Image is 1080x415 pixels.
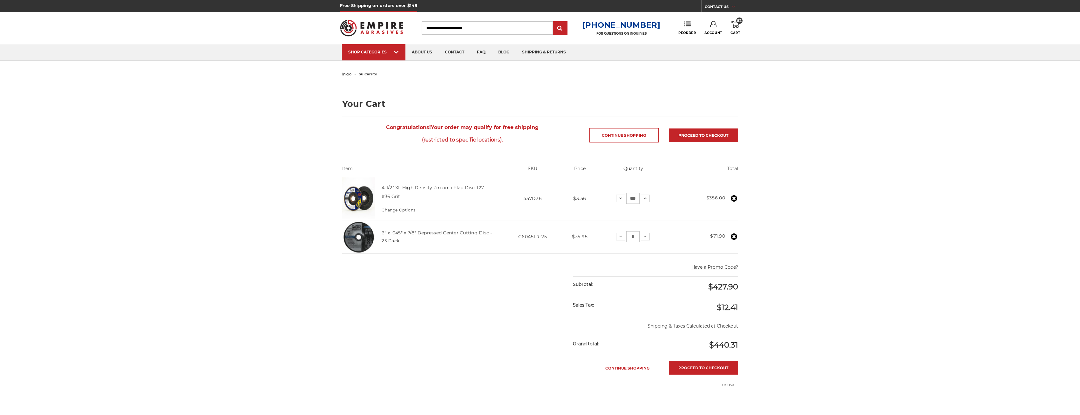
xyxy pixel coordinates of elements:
p: FOR QUESTIONS OR INQUIRIES [582,31,661,36]
a: 4-1/2" XL High Density Zirconia Flap Disc T27 [382,185,484,190]
button: Have a Promo Code? [691,264,738,271]
a: Proceed to checkout [669,361,738,375]
p: Shipping & Taxes Calculated at Checkout [573,318,738,329]
th: Quantity [596,165,670,177]
span: 52 [736,17,743,24]
div: SHOP CATEGORIES [348,50,399,54]
span: C60451D-25 [518,234,547,239]
img: 6" x .045" x 7/8" Depressed Center Type 27 Cut Off Wheel [342,220,375,253]
a: Change Options [382,208,415,212]
input: Submit [554,22,567,35]
span: $440.31 [709,340,738,349]
a: contact [438,44,471,60]
a: [PHONE_NUMBER] [582,20,661,30]
span: Account [704,31,722,35]
img: 4-1/2" XL High Density Zirconia Flap Disc T27 [342,177,375,220]
h1: Your Cart [342,100,738,108]
span: 457D36 [523,196,542,201]
dd: #36 Grit [382,193,400,200]
a: 52 Cart [730,21,740,35]
a: shipping & returns [516,44,572,60]
a: Proceed to checkout [669,128,738,142]
a: 6" x .045" x 7/8" Depressed Center Cutting Disc - 25 Pack [382,230,492,243]
span: (restricted to specific locations). [342,134,583,146]
a: CONTACT US [705,3,740,12]
input: 6" x .045" x 7/8" Depressed Center Cutting Disc - 25 Pack Quantity: [626,231,640,242]
span: $427.90 [708,282,738,291]
a: Reorder [678,21,696,35]
div: SubTotal: [573,277,655,292]
span: Reorder [678,31,696,35]
input: 4-1/2" XL High Density Zirconia Flap Disc T27 Quantity: [626,193,640,204]
span: Your order may qualify for free shipping [342,121,583,146]
span: $35.95 [572,234,588,239]
a: Continue Shopping [593,361,662,375]
a: inicio [342,72,351,76]
a: Continue Shopping [589,128,659,142]
th: Total [670,165,738,177]
th: Price [563,165,596,177]
img: Empire Abrasives [340,16,404,40]
p: -- or use -- [659,382,738,388]
span: Cart [730,31,740,35]
strong: Sales Tax: [573,302,594,308]
a: blog [492,44,516,60]
span: $12.41 [717,303,738,312]
strong: $71.90 [710,233,725,239]
strong: Grand total: [573,341,599,347]
strong: Congratulations! [386,124,431,130]
a: faq [471,44,492,60]
th: Item [342,165,502,177]
span: $3.56 [573,196,586,201]
strong: $356.00 [706,195,725,201]
a: about us [405,44,438,60]
span: su carrito [359,72,377,76]
th: SKU [502,165,563,177]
